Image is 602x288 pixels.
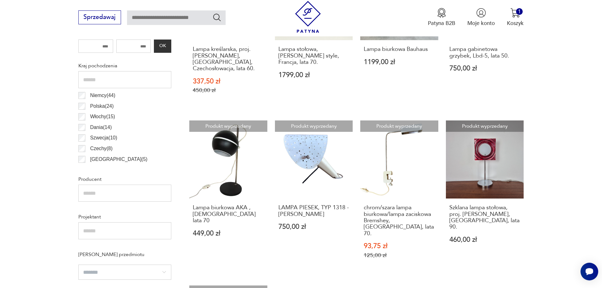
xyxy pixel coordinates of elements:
p: 93,75 zł [364,243,435,249]
button: Sprzedawaj [78,10,121,24]
h3: Lampa stołowa, [PERSON_NAME] style, Francja, lata 70. [278,46,350,65]
p: Producent [78,175,171,183]
p: Polska ( 24 ) [90,102,114,110]
p: Projektant [78,213,171,221]
a: Produkt wyprzedanyLampa biurkowa AKA , Niemcy lata 70Lampa biurkowa AKA , [DEMOGRAPHIC_DATA] lata... [189,120,267,273]
p: Kraj pochodzenia [78,62,171,70]
p: 337,50 zł [193,78,264,85]
h3: Szklana lampa stołowa, proj. [PERSON_NAME], [GEOGRAPHIC_DATA], lata 90. [449,205,520,230]
p: Moje konto [467,20,495,27]
a: Produkt wyprzedanychrom/szara lampa biurkowa/lampa zaciskowa Bremshey, Niemcy, lata 70.chrom/szar... [360,120,438,273]
a: Produkt wyprzedanyLAMPA PIESEK, TYP 1318 - APOLINARY GAŁECKILAMPA PIESEK, TYP 1318 - [PERSON_NAME... [275,120,353,273]
p: Szwecja ( 10 ) [90,134,117,142]
img: Ikona koszyka [510,8,520,18]
p: 460,00 zł [449,236,520,243]
p: Niemcy ( 44 ) [90,91,115,100]
h3: Lampa kreślarska, proj. [PERSON_NAME], [GEOGRAPHIC_DATA], Czechosłowacja, lata 60. [193,46,264,72]
button: Moje konto [467,8,495,27]
p: 1799,00 zł [278,72,350,78]
iframe: Smartsupp widget button [581,263,598,280]
p: 1199,00 zł [364,59,435,65]
a: Sprzedawaj [78,15,121,20]
p: Włochy ( 15 ) [90,113,115,121]
p: Holandia ( 5 ) [90,166,116,174]
img: Patyna - sklep z meblami i dekoracjami vintage [292,1,324,33]
button: Patyna B2B [428,8,455,27]
h3: Lampa biurkowa Bauhaus [364,46,435,52]
p: 450,00 zł [193,87,264,94]
button: 1Koszyk [507,8,524,27]
p: Czechy ( 8 ) [90,144,112,153]
p: 750,00 zł [449,65,520,72]
img: Ikona medalu [437,8,447,18]
h3: Lampa biurkowa AKA , [DEMOGRAPHIC_DATA] lata 70 [193,205,264,224]
p: Koszyk [507,20,524,27]
button: OK [154,40,171,53]
a: Ikona medaluPatyna B2B [428,8,455,27]
p: [PERSON_NAME] przedmiotu [78,250,171,259]
p: 125,00 zł [364,252,435,259]
p: 750,00 zł [278,224,350,230]
img: Ikonka użytkownika [476,8,486,18]
h3: Lampa gabinetowa grzybek, Lbd-5, lata 50. [449,46,520,59]
p: Dania ( 14 ) [90,123,112,132]
h3: LAMPA PIESEK, TYP 1318 - [PERSON_NAME] [278,205,350,218]
div: 1 [516,8,523,15]
a: Ikonka użytkownikaMoje konto [467,8,495,27]
h3: chrom/szara lampa biurkowa/lampa zaciskowa Bremshey, [GEOGRAPHIC_DATA], lata 70. [364,205,435,237]
p: 449,00 zł [193,230,264,237]
a: Produkt wyprzedanySzklana lampa stołowa, proj. Paul Neuhaus, Niemcy, lata 90.Szklana lampa stołow... [446,120,524,273]
p: Patyna B2B [428,20,455,27]
p: [GEOGRAPHIC_DATA] ( 5 ) [90,155,147,163]
button: Szukaj [212,13,222,22]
